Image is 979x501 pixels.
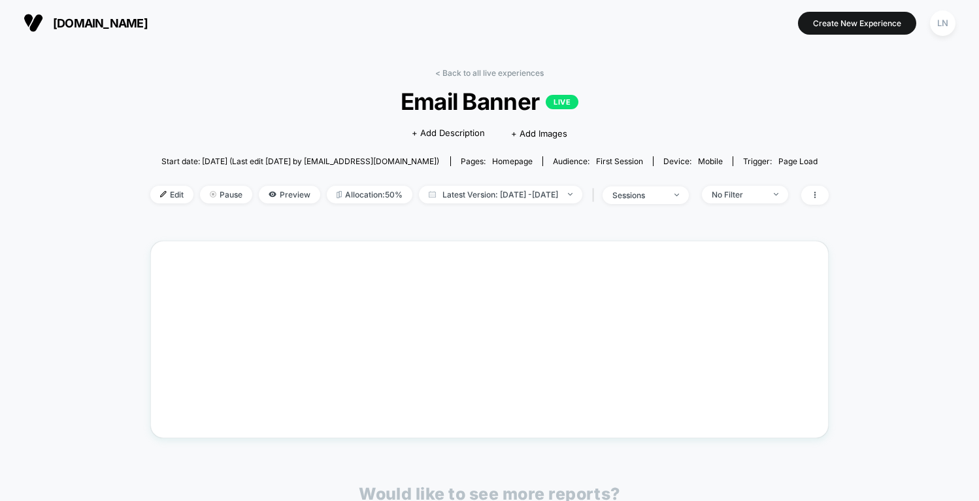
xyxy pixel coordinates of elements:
img: Visually logo [24,13,43,33]
span: Start date: [DATE] (Last edit [DATE] by [EMAIL_ADDRESS][DOMAIN_NAME]) [161,156,439,166]
img: edit [160,191,167,198]
button: LN [926,10,959,37]
div: Trigger: [743,156,818,166]
span: Device: [653,156,733,166]
div: LN [930,10,955,36]
div: sessions [612,190,665,200]
span: + Add Images [511,128,567,139]
img: rebalance [337,191,342,198]
span: Page Load [778,156,818,166]
p: LIVE [546,95,578,109]
span: Allocation: 50% [327,186,412,203]
img: end [774,193,778,196]
img: end [568,193,572,196]
span: Pause [200,186,252,203]
span: homepage [492,156,533,166]
a: < Back to all live experiences [435,68,544,78]
span: Latest Version: [DATE] - [DATE] [419,186,582,203]
span: Preview [259,186,320,203]
span: First Session [596,156,643,166]
div: No Filter [712,190,764,199]
button: Create New Experience [798,12,916,35]
div: Pages: [461,156,533,166]
div: Audience: [553,156,643,166]
img: end [674,194,679,196]
span: + Add Description [412,127,485,140]
button: [DOMAIN_NAME] [20,12,152,33]
span: | [589,186,603,205]
img: end [210,191,216,198]
span: [DOMAIN_NAME] [53,16,148,30]
img: calendar [429,191,436,198]
span: mobile [698,156,723,166]
span: Edit [150,186,193,203]
span: Email Banner [184,88,795,115]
